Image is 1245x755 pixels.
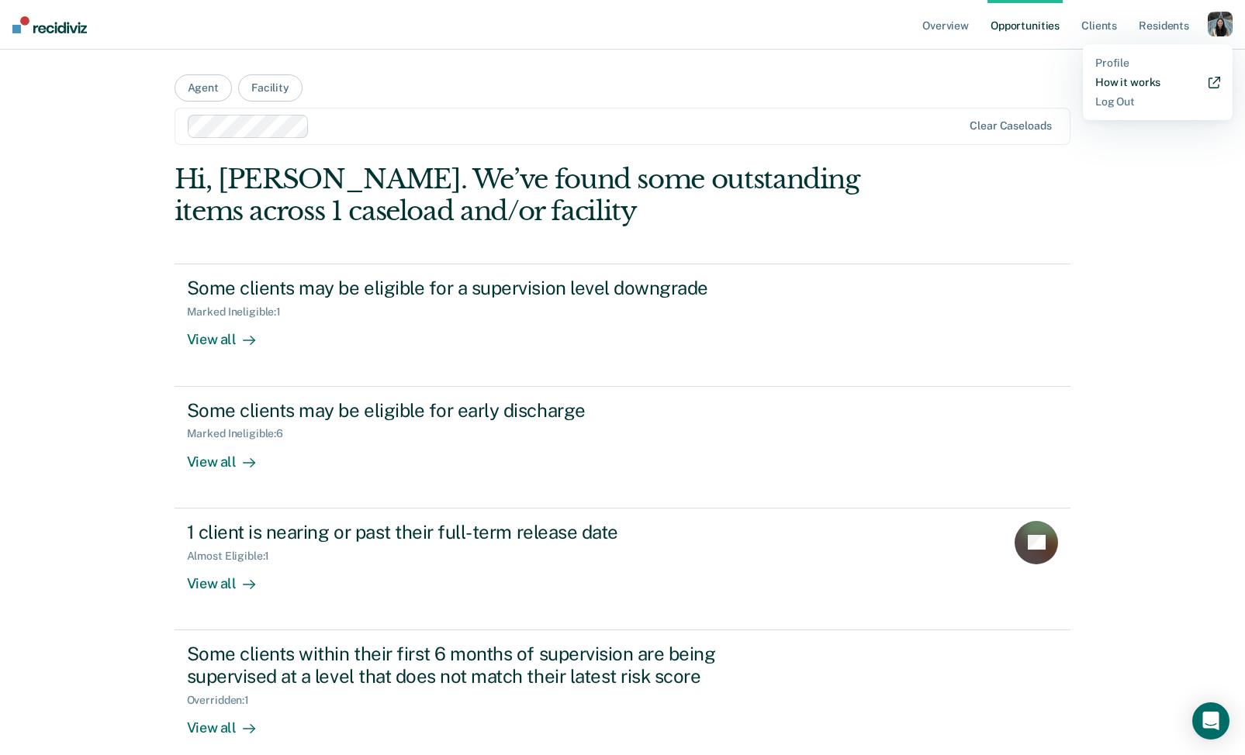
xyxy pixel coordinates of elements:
div: Open Intercom Messenger [1192,702,1229,739]
a: Profile [1095,57,1220,70]
div: Overridden : 1 [187,694,261,707]
div: Marked Ineligible : 1 [187,305,293,319]
a: Some clients may be eligible for a supervision level downgradeMarked Ineligible:1View all [175,264,1071,386]
div: Some clients may be eligible for a supervision level downgrade [187,277,731,299]
a: 1 client is nearing or past their full-term release dateAlmost Eligible:1View all [175,509,1071,630]
div: View all [187,706,274,736]
img: Recidiviz [12,16,87,33]
a: Log Out [1095,95,1220,109]
a: How it works [1095,76,1220,89]
button: Agent [175,74,232,102]
button: Facility [238,74,303,102]
div: View all [187,440,274,471]
div: Clear caseloads [970,119,1051,133]
div: Almost Eligible : 1 [187,550,282,563]
div: View all [187,319,274,349]
div: Some clients may be eligible for early discharge [187,399,731,422]
div: 1 client is nearing or past their full-term release date [187,521,731,543]
div: View all [187,562,274,592]
div: Some clients within their first 6 months of supervision are being supervised at a level that does... [187,643,731,688]
a: Some clients may be eligible for early dischargeMarked Ineligible:6View all [175,387,1071,509]
div: Hi, [PERSON_NAME]. We’ve found some outstanding items across 1 caseload and/or facility [175,164,892,227]
div: Marked Ineligible : 6 [187,427,296,440]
